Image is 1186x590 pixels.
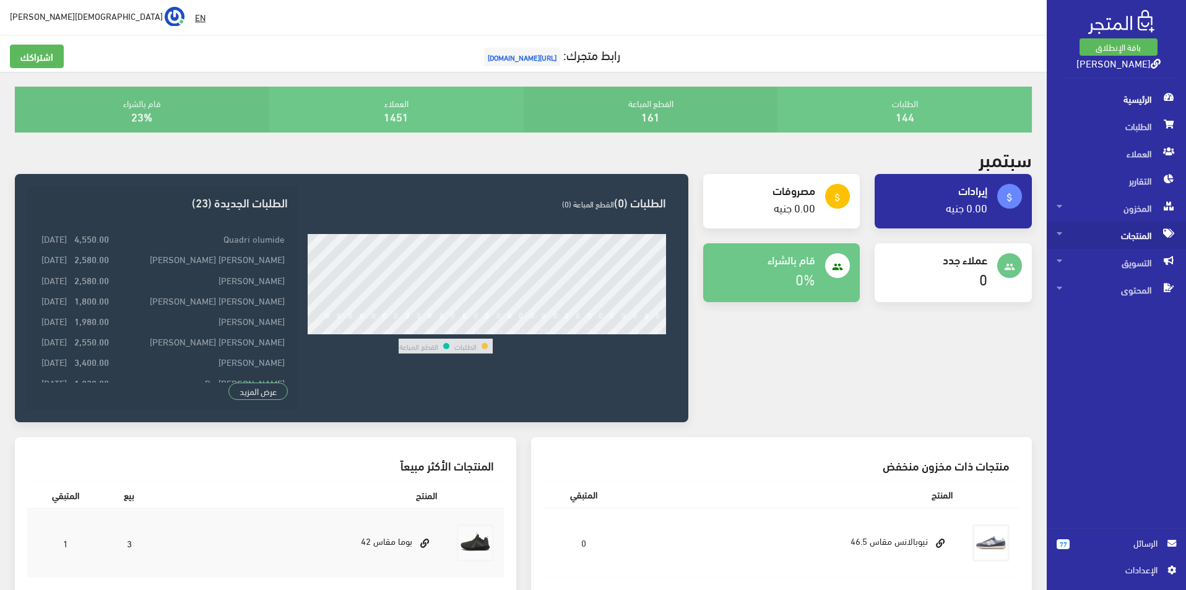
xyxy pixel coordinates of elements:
td: [PERSON_NAME] [112,311,288,331]
a: 0.00 جنيه [774,197,815,217]
div: 12 [449,326,457,334]
th: المتبقي [27,481,105,508]
span: المنتجات [1057,222,1176,249]
strong: 1,980.00 [74,314,109,328]
strong: 1,800.00 [74,293,109,307]
div: 28 [631,326,639,334]
div: 20 [540,326,548,334]
a: التقارير [1047,167,1186,194]
td: [DATE] [37,372,70,393]
a: EN [190,6,210,28]
i: attach_money [832,192,843,203]
span: المخزون [1057,194,1176,222]
a: رابط متجرك:[URL][DOMAIN_NAME] [481,43,620,66]
span: التسويق [1057,249,1176,276]
h2: سبتمبر [979,147,1032,169]
span: [DEMOGRAPHIC_DATA][PERSON_NAME] [10,8,163,24]
img: nyobalans-mkas-465.jpg [972,524,1010,562]
h3: الطلبات (0) [308,196,666,208]
div: 14 [472,326,480,334]
h4: مصروفات [713,184,816,196]
a: الطلبات [1047,113,1186,140]
strong: 3,400.00 [74,355,109,368]
th: المتبقي [543,481,625,508]
span: 77 [1057,539,1070,549]
h4: عملاء جدد [885,253,987,266]
span: المحتوى [1057,276,1176,303]
td: [PERSON_NAME] [112,269,288,290]
div: العملاء [269,87,524,132]
td: 0 [543,508,625,578]
div: 6 [383,326,387,334]
a: اشتراكك [10,45,64,68]
a: [PERSON_NAME] [1076,54,1161,72]
div: 22 [563,326,571,334]
td: [DATE] [37,352,70,372]
td: 3 [105,508,154,578]
div: 2 [337,326,341,334]
span: القطع المباعة (0) [562,196,614,211]
a: عرض المزيد [228,383,288,400]
a: 77 الرسائل [1057,536,1176,563]
a: العملاء [1047,140,1186,167]
h3: المنتجات الأكثر مبيعاً [37,459,494,471]
strong: 2,580.00 [74,252,109,266]
td: [DATE] [37,311,70,331]
div: 30 [654,326,662,334]
td: الطلبات [454,339,477,354]
a: المنتجات [1047,222,1186,249]
h4: إيرادات [885,184,987,196]
a: 1451 [384,106,409,126]
span: التقارير [1057,167,1176,194]
i: attach_money [1004,192,1015,203]
td: [DATE] [37,331,70,352]
u: EN [195,9,206,25]
td: بوما مقاس 42 [154,508,447,578]
h3: منتجات ذات مخزون منخفض [553,459,1010,471]
a: الرئيسية [1047,85,1186,113]
div: 24 [586,326,594,334]
a: 161 [641,106,660,126]
a: اﻹعدادات [1057,563,1176,583]
td: نيوبالانس مقاس 46.5 [625,508,963,578]
div: القطع المباعة [524,87,778,132]
strong: 2,580.00 [74,273,109,287]
a: ... [DEMOGRAPHIC_DATA][PERSON_NAME] [10,6,184,26]
span: الرسائل [1080,536,1158,550]
h4: قام بالشراء [713,253,816,266]
td: [PERSON_NAME] [PERSON_NAME] [112,290,288,310]
a: 0 [979,265,987,292]
img: . [1088,10,1154,34]
a: 0.00 جنيه [946,197,987,217]
a: المحتوى [1047,276,1186,303]
a: المخزون [1047,194,1186,222]
strong: 4,550.00 [74,232,109,245]
i: people [1004,261,1015,272]
div: 10 [426,326,435,334]
span: العملاء [1057,140,1176,167]
span: [URL][DOMAIN_NAME] [484,48,560,66]
th: المنتج [154,481,447,508]
div: 8 [405,326,410,334]
img: ... [165,7,184,27]
a: باقة الإنطلاق [1080,38,1158,56]
a: 23% [131,106,152,126]
a: 0% [795,265,815,292]
div: 4 [360,326,364,334]
td: [DATE] [37,290,70,310]
td: [PERSON_NAME] [112,352,288,372]
i: people [832,261,843,272]
span: الطلبات [1057,113,1176,140]
td: Quadri olumide [112,228,288,249]
span: الرئيسية [1057,85,1176,113]
td: 1 [27,508,105,578]
div: قام بالشراء [15,87,269,132]
span: اﻹعدادات [1067,563,1157,576]
td: Dr. [PERSON_NAME] [112,372,288,393]
td: [DATE] [37,228,70,249]
div: 26 [608,326,617,334]
td: [PERSON_NAME] [PERSON_NAME] [112,331,288,352]
img: boma-mkas-42.jpg [457,524,494,562]
h3: الطلبات الجديدة (23) [37,196,287,208]
div: الطلبات [777,87,1032,132]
